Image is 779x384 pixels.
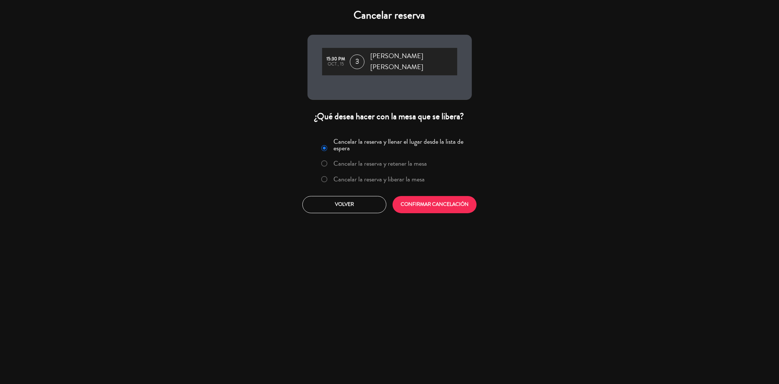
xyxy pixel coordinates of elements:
span: 3 [350,54,364,69]
div: oct., 15 [326,62,347,67]
button: CONFIRMAR CANCELACIÓN [393,196,477,213]
div: 15:30 PM [326,57,347,62]
label: Cancelar la reserva y retener la mesa [333,160,427,167]
button: Volver [302,196,386,213]
span: [PERSON_NAME] [PERSON_NAME] [370,51,457,72]
label: Cancelar la reserva y llenar el lugar desde la lista de espera [333,138,467,151]
div: ¿Qué desea hacer con la mesa que se libera? [308,111,472,122]
h4: Cancelar reserva [308,9,472,22]
label: Cancelar la reserva y liberar la mesa [333,176,425,182]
